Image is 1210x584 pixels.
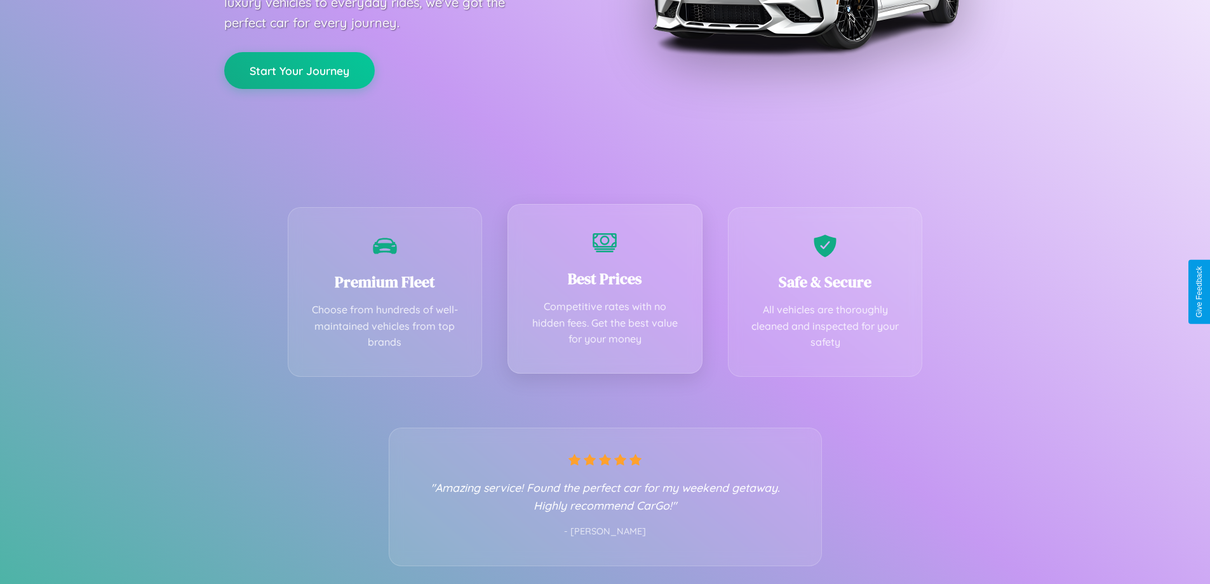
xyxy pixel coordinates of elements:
h3: Premium Fleet [307,271,463,292]
p: All vehicles are thoroughly cleaned and inspected for your safety [748,302,903,351]
h3: Safe & Secure [748,271,903,292]
p: - [PERSON_NAME] [415,524,796,540]
div: Give Feedback [1195,266,1204,318]
p: Competitive rates with no hidden fees. Get the best value for your money [527,299,683,348]
p: "Amazing service! Found the perfect car for my weekend getaway. Highly recommend CarGo!" [415,479,796,514]
p: Choose from hundreds of well-maintained vehicles from top brands [307,302,463,351]
h3: Best Prices [527,268,683,289]
button: Start Your Journey [224,52,375,89]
